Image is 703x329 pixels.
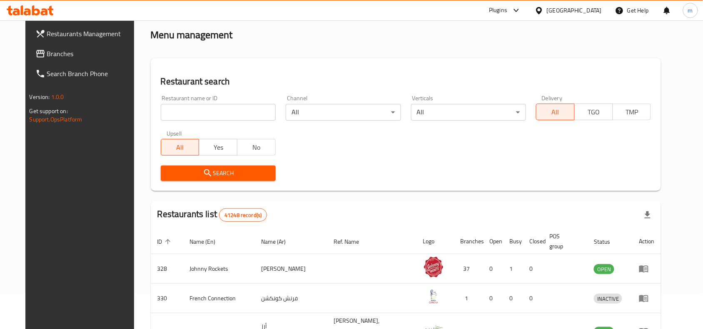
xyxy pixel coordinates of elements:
[523,229,543,254] th: Closed
[202,141,234,153] span: Yes
[688,6,693,15] span: m
[219,211,267,219] span: 41248 record(s)
[578,106,610,118] span: TGO
[638,205,658,225] div: Export file
[157,237,173,247] span: ID
[613,104,651,120] button: TMP
[639,293,654,303] div: Menu
[29,64,143,84] a: Search Branch Phone
[29,44,143,64] a: Branches
[547,6,602,15] div: [GEOGRAPHIC_DATA]
[411,104,526,121] div: All
[542,95,563,101] label: Delivery
[416,229,454,254] th: Logo
[503,229,523,254] th: Busy
[286,104,401,121] div: All
[503,284,523,313] td: 0
[199,139,237,156] button: Yes
[639,264,654,274] div: Menu
[219,208,267,222] div: Total records count
[190,237,227,247] span: Name (En)
[540,106,571,118] span: All
[51,92,64,102] span: 1.0.0
[161,75,651,88] h2: Restaurant search
[594,237,621,247] span: Status
[523,284,543,313] td: 0
[241,141,272,153] span: No
[151,254,183,284] td: 328
[454,254,483,284] td: 37
[523,254,543,284] td: 0
[550,231,578,251] span: POS group
[165,141,196,153] span: All
[161,104,276,121] input: Search for restaurant name or ID..
[334,237,370,247] span: Ref. Name
[167,131,182,136] label: Upsell
[237,139,276,156] button: No
[47,29,136,39] span: Restaurants Management
[161,166,276,181] button: Search
[47,69,136,79] span: Search Branch Phone
[47,49,136,59] span: Branches
[261,237,297,247] span: Name (Ar)
[454,284,483,313] td: 1
[254,254,327,284] td: [PERSON_NAME]
[489,5,507,15] div: Plugins
[183,284,255,313] td: French Connection
[632,229,661,254] th: Action
[594,265,614,274] span: OPEN
[183,254,255,284] td: Johnny Rockets
[30,106,68,116] span: Get support on:
[157,208,267,222] h2: Restaurants list
[151,284,183,313] td: 330
[594,294,622,304] span: INACTIVE
[483,254,503,284] td: 0
[161,139,199,156] button: All
[536,104,575,120] button: All
[594,264,614,274] div: OPEN
[254,284,327,313] td: فرنش كونكشن
[30,114,82,125] a: Support.OpsPlatform
[616,106,648,118] span: TMP
[29,24,143,44] a: Restaurants Management
[503,254,523,284] td: 1
[151,28,233,42] h2: Menu management
[454,229,483,254] th: Branches
[423,257,444,277] img: Johnny Rockets
[30,92,50,102] span: Version:
[574,104,613,120] button: TGO
[423,286,444,307] img: French Connection
[483,284,503,313] td: 0
[483,229,503,254] th: Open
[167,168,269,178] span: Search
